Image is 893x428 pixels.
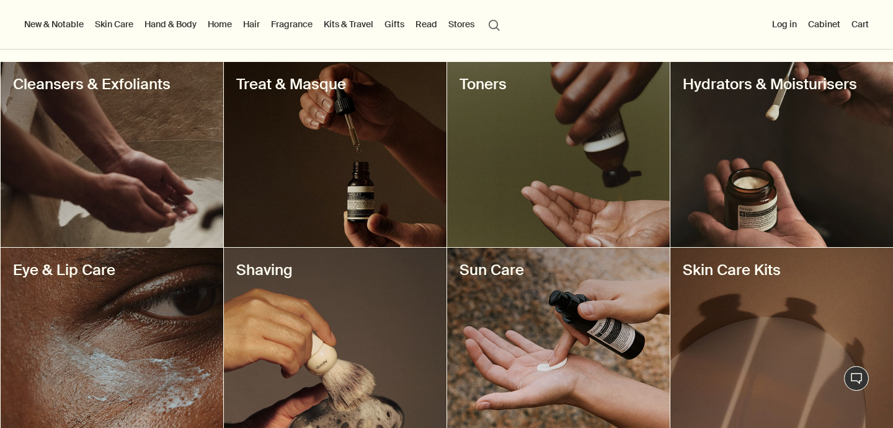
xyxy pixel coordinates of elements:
a: Read [413,16,440,32]
button: Stores [446,16,477,32]
a: decorativeHydrators & Moisturisers [670,62,893,247]
h3: Skin Care Kits [683,260,881,280]
button: Live Assistance [844,366,869,391]
button: Open search [483,12,505,36]
h3: Treat & Masque [236,74,434,94]
a: Skin Care [92,16,136,32]
a: Home [205,16,234,32]
h3: Shaving [236,260,434,280]
button: Cart [849,16,871,32]
a: Hair [241,16,262,32]
h3: Toners [460,74,657,94]
a: Cabinet [806,16,843,32]
h3: Cleansers & Exfoliants [13,74,211,94]
a: decorativeToners [447,62,670,247]
a: Fragrance [269,16,315,32]
a: Hand & Body [142,16,199,32]
h3: Sun Care [460,260,657,280]
a: decorativeTreat & Masque [224,62,446,247]
h3: Hydrators & Moisturisers [683,74,881,94]
h3: Eye & Lip Care [13,260,211,280]
a: decorativeCleansers & Exfoliants [1,62,223,247]
a: Kits & Travel [321,16,376,32]
button: Log in [770,16,799,32]
button: New & Notable [22,16,86,32]
a: Gifts [382,16,407,32]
